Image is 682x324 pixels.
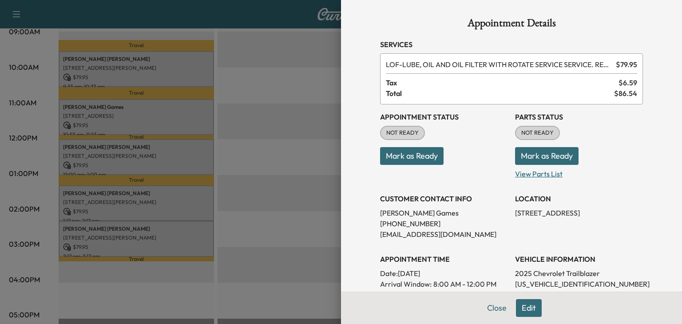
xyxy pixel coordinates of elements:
p: [PERSON_NAME] Games [380,208,508,218]
h3: APPOINTMENT TIME [380,254,508,264]
h3: Services [380,39,643,50]
h3: Parts Status [515,112,643,122]
button: Mark as Ready [515,147,579,165]
button: Close [481,299,512,317]
p: Scheduled Start: [380,289,432,300]
h1: Appointment Details [380,18,643,32]
button: Mark as Ready [380,147,444,165]
span: $ 6.59 [619,77,637,88]
span: Tax [386,77,619,88]
p: 2025 Chevrolet Trailblazer [515,268,643,279]
p: [EMAIL_ADDRESS][DOMAIN_NAME] [380,229,508,240]
span: $ 79.95 [616,59,637,70]
span: NOT READY [516,128,559,137]
span: 8:00 AM - 12:00 PM [433,279,496,289]
span: NOT READY [381,128,424,137]
p: Arrival Window: [380,279,508,289]
h3: VEHICLE INFORMATION [515,254,643,264]
p: 10:53 AM [434,289,464,300]
button: Edit [516,299,542,317]
h3: CUSTOMER CONTACT INFO [380,193,508,204]
span: LUBE, OIL AND OIL FILTER WITH ROTATE SERVICE SERVICE. RESET OIL LIFE MONITOR. HAZARDOUS WASTE FEE... [386,59,612,70]
p: View Parts List [515,165,643,179]
p: Odometer In: N/A [515,289,643,300]
p: Date: [DATE] [380,268,508,279]
span: $ 86.54 [614,88,637,99]
p: [STREET_ADDRESS] [515,208,643,218]
h3: LOCATION [515,193,643,204]
p: [PHONE_NUMBER] [380,218,508,229]
span: Total [386,88,614,99]
h3: Appointment Status [380,112,508,122]
p: [US_VEHICLE_IDENTIFICATION_NUMBER] [515,279,643,289]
